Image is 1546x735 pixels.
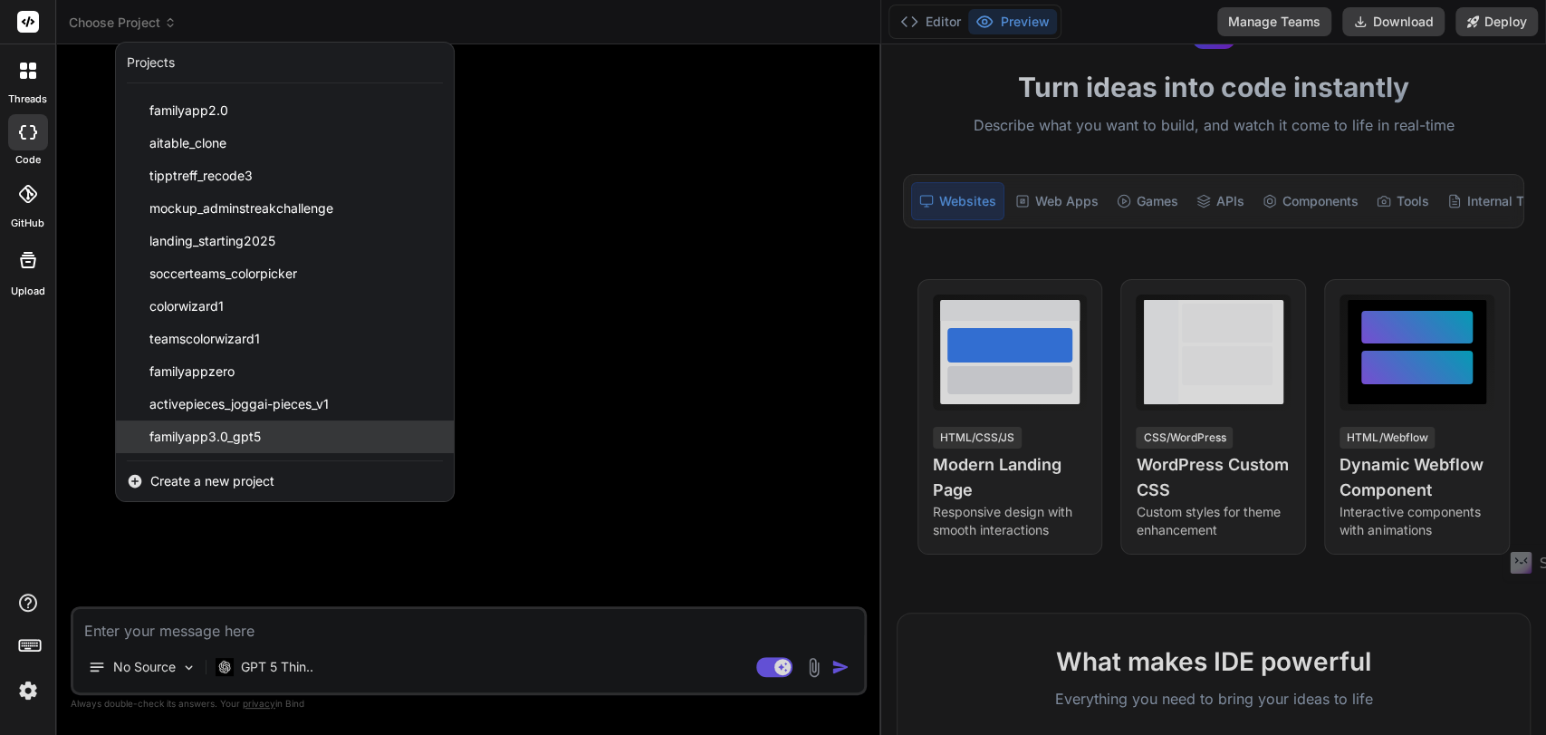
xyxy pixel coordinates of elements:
label: GitHub [11,216,44,231]
label: threads [8,92,47,107]
label: Upload [11,284,45,299]
span: tipptreff_recode3 [149,167,253,185]
div: Projects [127,53,175,72]
img: settings [13,675,43,706]
span: colorwizard1 [149,297,224,315]
span: familyappzero [149,363,235,381]
span: familyapp2.0 [149,102,228,120]
span: landing_starting2025 [149,232,275,250]
span: aitable_clone [149,134,226,152]
span: activepieces_joggai-pieces_v1 [149,395,329,413]
span: mockup_adminstreakchallenge [149,199,333,218]
span: Create a new project [150,472,274,490]
span: familyapp3.0_gpt5 [149,428,261,446]
label: code [15,152,41,168]
span: soccerteams_colorpicker [149,265,297,283]
span: teamscolorwizard1 [149,330,260,348]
